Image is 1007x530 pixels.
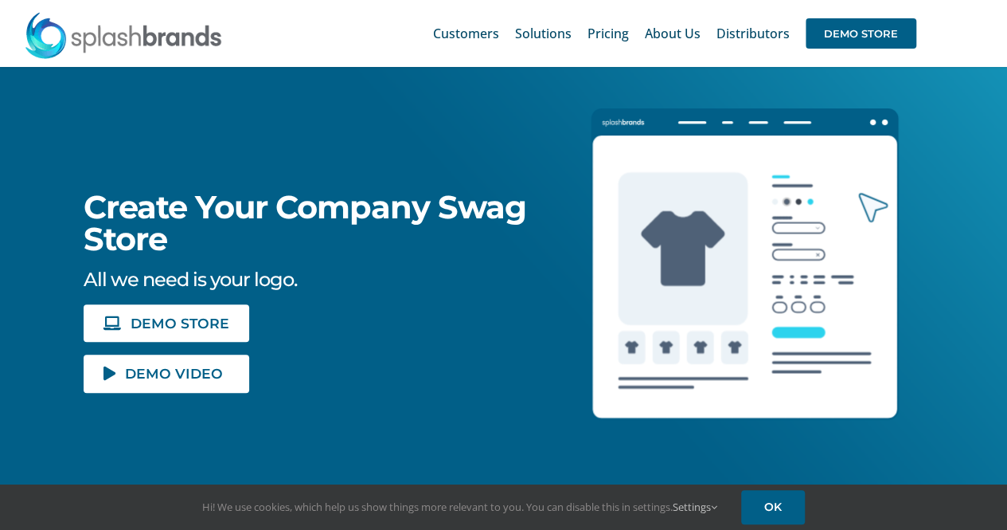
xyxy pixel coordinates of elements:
[84,304,249,342] a: DEMO STORE
[587,27,629,40] span: Pricing
[741,490,805,524] a: OK
[587,8,629,59] a: Pricing
[645,27,701,40] span: About Us
[84,187,526,258] span: Create Your Company Swag Store
[433,27,499,40] span: Customers
[433,8,916,59] nav: Main Menu Sticky
[515,27,572,40] span: Solutions
[806,8,916,59] a: DEMO STORE
[433,8,499,59] a: Customers
[716,27,790,40] span: Distributors
[202,500,717,514] span: Hi! We use cookies, which help us show things more relevant to you. You can disable this in setti...
[24,11,223,59] img: SplashBrands.com Logo
[806,18,916,49] span: DEMO STORE
[131,316,229,330] span: DEMO STORE
[716,8,790,59] a: Distributors
[125,367,223,380] span: DEMO VIDEO
[84,268,297,291] span: All we need is your logo.
[673,500,717,514] a: Settings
